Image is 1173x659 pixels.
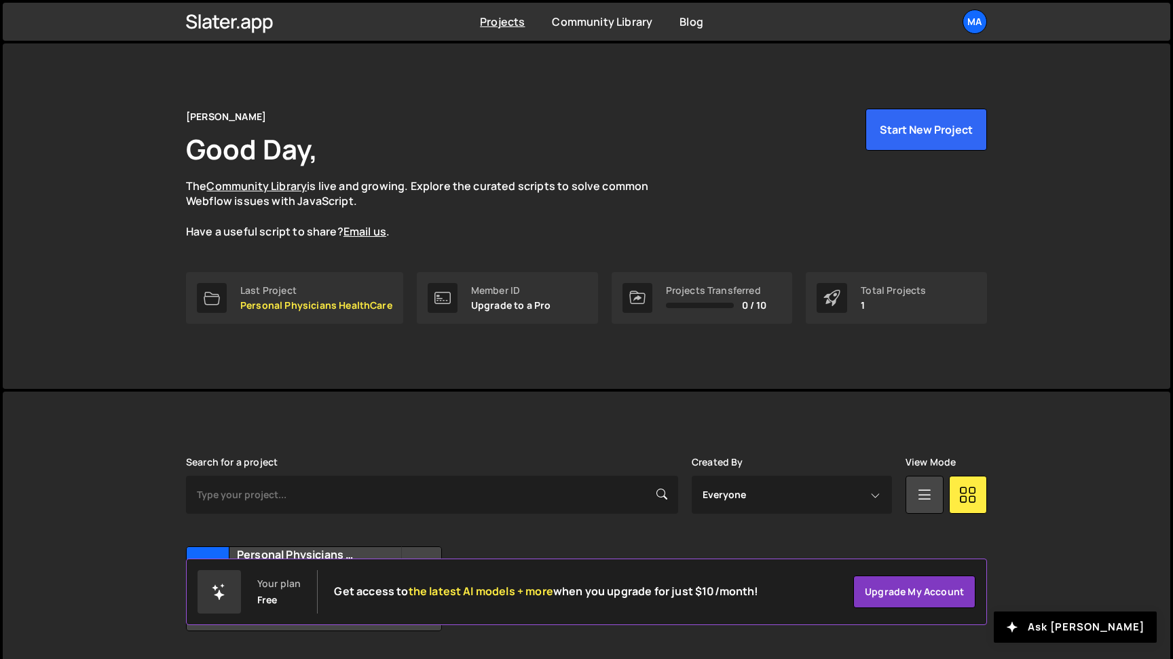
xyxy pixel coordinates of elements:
[186,272,403,324] a: Last Project Personal Physicians HealthCare
[692,457,743,468] label: Created By
[334,585,758,598] h2: Get access to when you upgrade for just $10/month!
[963,10,987,34] a: Ma
[552,14,652,29] a: Community Library
[471,300,551,311] p: Upgrade to a Pro
[186,476,678,514] input: Type your project...
[186,457,278,468] label: Search for a project
[343,224,386,239] a: Email us
[853,576,975,608] a: Upgrade my account
[679,14,703,29] a: Blog
[237,547,401,562] h2: Personal Physicians HealthCare
[206,178,307,193] a: Community Library
[186,178,675,240] p: The is live and growing. Explore the curated scripts to solve common Webflow issues with JavaScri...
[186,109,266,125] div: [PERSON_NAME]
[865,109,987,151] button: Start New Project
[240,285,392,296] div: Last Project
[186,546,442,631] a: Pe Personal Physicians HealthCare Created by [EMAIL_ADDRESS][DOMAIN_NAME] 9 pages, last updated b...
[257,578,301,589] div: Your plan
[742,300,767,311] span: 0 / 10
[240,300,392,311] p: Personal Physicians HealthCare
[480,14,525,29] a: Projects
[471,285,551,296] div: Member ID
[186,130,318,168] h1: Good Day,
[257,595,278,605] div: Free
[861,300,926,311] p: 1
[409,584,553,599] span: the latest AI models + more
[994,611,1157,643] button: Ask [PERSON_NAME]
[666,285,767,296] div: Projects Transferred
[861,285,926,296] div: Total Projects
[906,457,956,468] label: View Mode
[187,547,229,590] div: Pe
